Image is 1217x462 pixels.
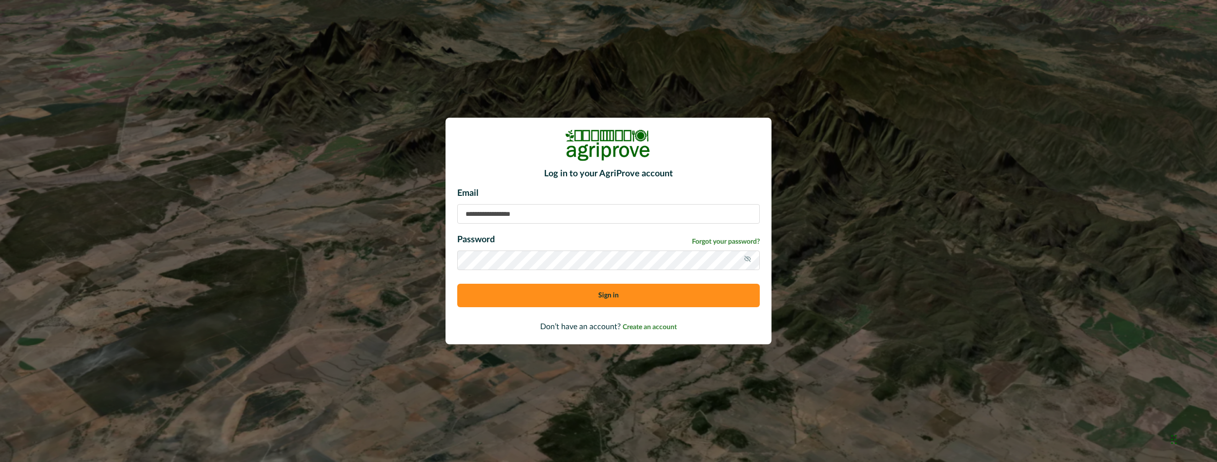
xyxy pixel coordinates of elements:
h2: Log in to your AgriProve account [457,169,760,180]
a: Create an account [623,323,677,331]
img: Logo Image [565,129,652,161]
div: Drag [1171,425,1177,454]
button: Sign in [457,284,760,307]
a: Forgot your password? [692,237,760,247]
p: Password [457,233,495,247]
iframe: Chat Widget [1168,415,1217,462]
p: Email [457,187,760,200]
p: Don’t have an account? [457,321,760,333]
